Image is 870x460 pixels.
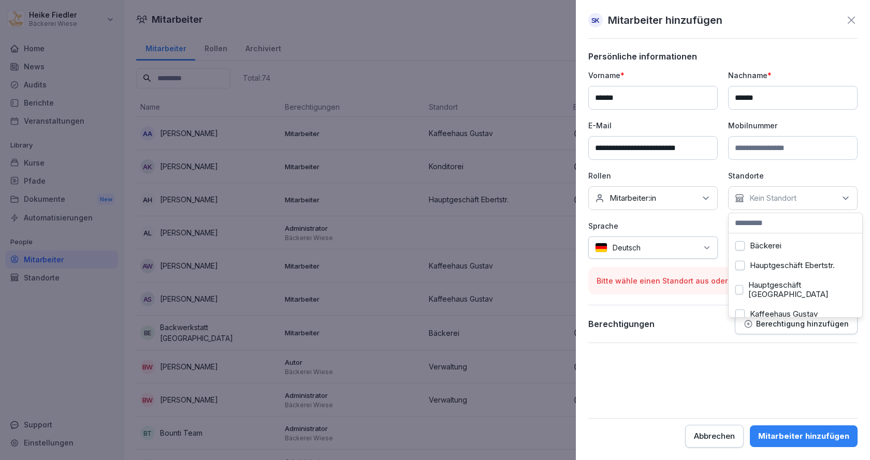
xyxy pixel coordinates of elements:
[735,314,858,334] button: Berechtigung hinzufügen
[588,220,718,231] p: Sprache
[750,425,858,447] button: Mitarbeiter hinzufügen
[597,275,849,286] p: Bitte wähle einen Standort aus oder füge eine Berechtigung hinzu.
[758,431,849,442] div: Mitarbeiter hinzufügen
[728,70,858,81] p: Nachname
[608,12,722,28] p: Mitarbeiter hinzufügen
[748,280,856,299] label: Hauptgeschäft [GEOGRAPHIC_DATA]
[756,320,849,328] p: Berechtigung hinzufügen
[750,309,818,319] label: Kaffeehaus Gustav
[588,70,718,81] p: Vorname
[588,319,655,329] p: Berechtigungen
[749,193,796,203] p: Kein Standort
[750,261,835,270] label: Hauptgeschäft Ebertstr.
[685,425,744,448] button: Abbrechen
[595,243,607,253] img: de.svg
[588,170,718,181] p: Rollen
[728,120,858,131] p: Mobilnummer
[694,431,735,442] div: Abbrechen
[588,13,603,27] div: SK
[610,193,656,203] p: Mitarbeiter:in
[588,51,858,62] p: Persönliche informationen
[588,236,718,259] div: Deutsch
[728,170,858,181] p: Standorte
[588,120,718,131] p: E-Mail
[750,241,781,250] label: Bäckerei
